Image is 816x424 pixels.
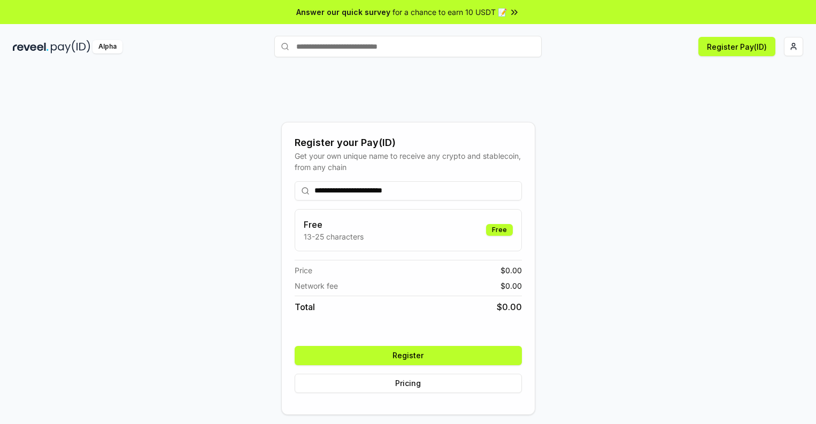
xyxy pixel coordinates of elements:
[295,374,522,393] button: Pricing
[295,280,338,291] span: Network fee
[295,135,522,150] div: Register your Pay(ID)
[698,37,775,56] button: Register Pay(ID)
[295,150,522,173] div: Get your own unique name to receive any crypto and stablecoin, from any chain
[304,218,364,231] h3: Free
[51,40,90,53] img: pay_id
[296,6,390,18] span: Answer our quick survey
[295,300,315,313] span: Total
[93,40,122,53] div: Alpha
[486,224,513,236] div: Free
[501,280,522,291] span: $ 0.00
[295,265,312,276] span: Price
[295,346,522,365] button: Register
[501,265,522,276] span: $ 0.00
[497,300,522,313] span: $ 0.00
[392,6,507,18] span: for a chance to earn 10 USDT 📝
[304,231,364,242] p: 13-25 characters
[13,40,49,53] img: reveel_dark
